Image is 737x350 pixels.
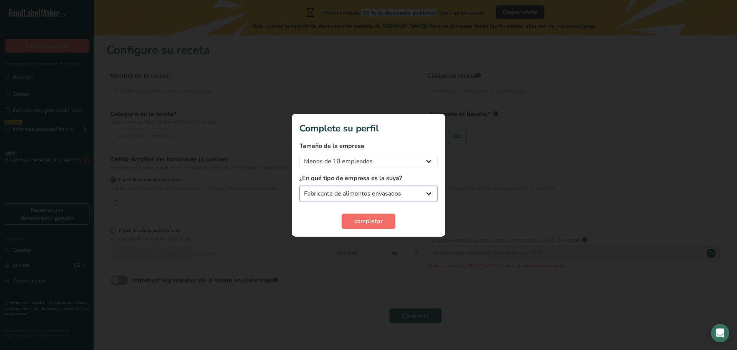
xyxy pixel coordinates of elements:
[711,324,729,342] div: Open Intercom Messenger
[354,217,383,226] span: completar
[342,214,395,229] button: completar
[299,141,438,151] label: Tamaño de la empresa
[299,174,438,183] label: ¿En qué tipo de empresa es la suya?
[299,121,438,135] h1: Complete su perfil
